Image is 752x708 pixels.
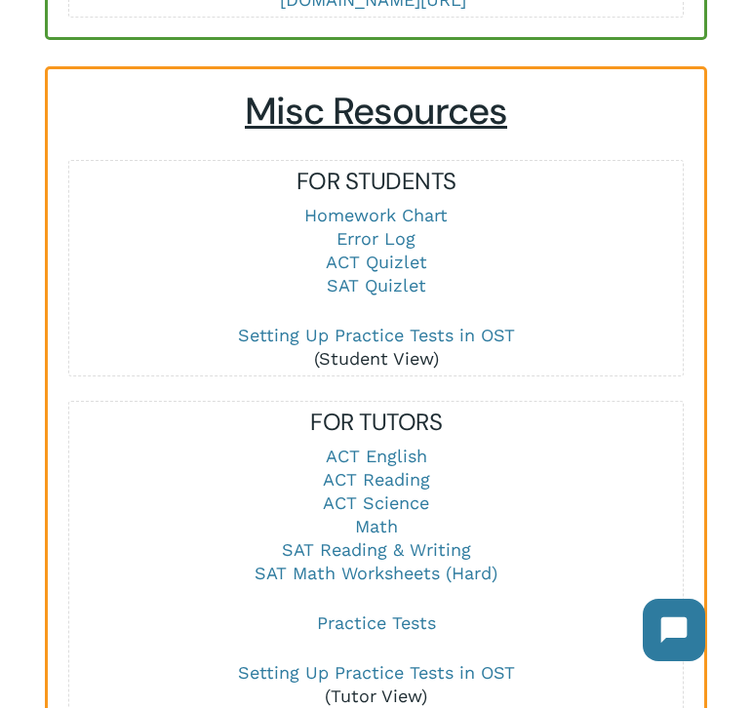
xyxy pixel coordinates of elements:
a: Math [355,516,398,536]
a: Practice Tests [317,612,436,633]
a: Setting Up Practice Tests in OST [238,662,515,683]
a: SAT Math Worksheets (Hard) [255,563,497,583]
a: ACT Quizlet [326,252,427,272]
a: Setting Up Practice Tests in OST [238,325,515,345]
a: ACT Reading [323,469,430,490]
a: ACT English [326,446,427,466]
iframe: Chatbot [623,579,725,681]
a: Error Log [336,228,416,249]
h5: FOR STUDENTS [69,166,684,197]
a: ACT Science [323,492,429,513]
a: SAT Reading & Writing [282,539,471,560]
p: (Tutor View) [69,661,684,708]
p: (Student View) [69,324,684,371]
span: Misc Resources [245,87,507,136]
a: SAT Quizlet [327,275,426,295]
h5: FOR TUTORS [69,407,684,438]
a: Homework Chart [304,205,448,225]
